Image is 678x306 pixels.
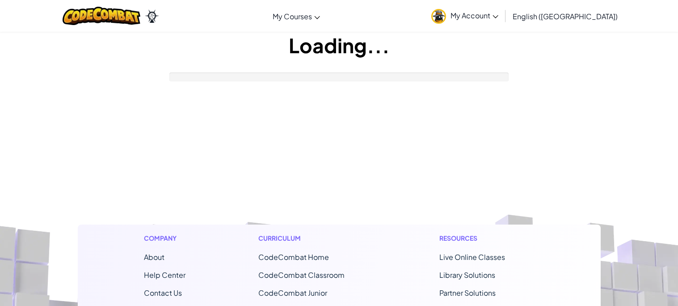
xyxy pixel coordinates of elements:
a: Live Online Classes [439,252,505,262]
span: English ([GEOGRAPHIC_DATA]) [513,12,618,21]
span: CodeCombat Home [258,252,329,262]
a: Help Center [144,270,185,280]
a: My Account [427,2,503,30]
a: My Courses [268,4,324,28]
img: CodeCombat logo [63,7,141,25]
img: Ozaria [145,9,159,23]
a: Partner Solutions [439,288,496,297]
a: CodeCombat Classroom [258,270,345,280]
h1: Resources [439,234,535,243]
span: Contact Us [144,288,182,297]
img: avatar [431,9,446,24]
a: About [144,252,164,262]
h1: Curriculum [258,234,366,243]
span: My Account [451,11,498,20]
a: Library Solutions [439,270,495,280]
span: My Courses [273,12,312,21]
a: English ([GEOGRAPHIC_DATA]) [508,4,622,28]
a: CodeCombat Junior [258,288,327,297]
h1: Company [144,234,185,243]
